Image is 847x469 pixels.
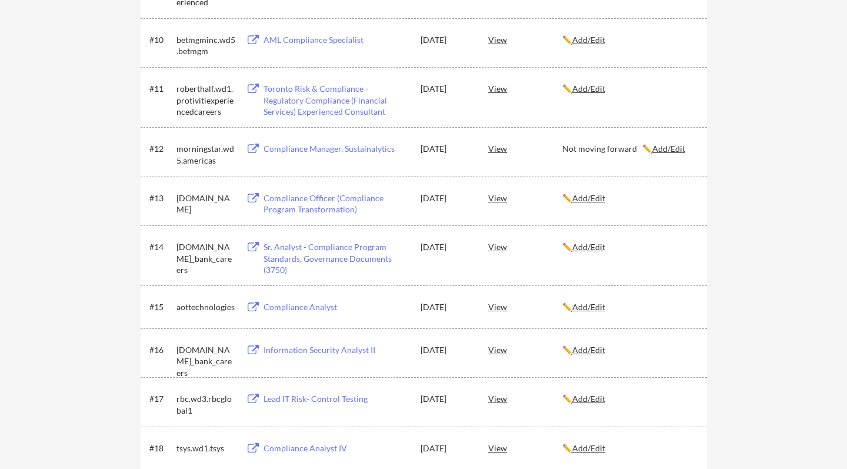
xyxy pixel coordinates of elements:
[421,393,472,405] div: [DATE]
[562,192,696,204] div: ✏️
[176,344,235,379] div: [DOMAIN_NAME]_bank_careers
[149,192,172,204] div: #13
[176,192,235,215] div: [DOMAIN_NAME]
[264,301,409,313] div: Compliance Analyst
[488,187,562,208] div: View
[562,344,696,356] div: ✏️
[149,301,172,313] div: #15
[562,443,696,454] div: ✏️
[149,344,172,356] div: #16
[149,143,172,155] div: #12
[488,78,562,99] div: View
[572,193,605,203] u: Add/Edit
[421,34,472,46] div: [DATE]
[264,443,409,454] div: Compliance Analyst IV
[264,241,409,276] div: Sr. Analyst - Compliance Program Standards, Governance Documents (3750)
[652,144,685,154] u: Add/Edit
[562,241,696,253] div: ✏️
[562,34,696,46] div: ✏️
[488,236,562,257] div: View
[176,443,235,454] div: tsys.wd1.tsys
[176,301,235,313] div: aottechnologies
[421,241,472,253] div: [DATE]
[488,138,562,159] div: View
[488,388,562,409] div: View
[264,83,409,118] div: Toronto Risk & Compliance - Regulatory Compliance (Financial Services) Experienced Consultant
[572,443,605,453] u: Add/Edit
[488,296,562,317] div: View
[149,443,172,454] div: #18
[421,192,472,204] div: [DATE]
[562,83,696,95] div: ✏️
[488,29,562,50] div: View
[149,83,172,95] div: #11
[572,394,605,404] u: Add/Edit
[264,192,409,215] div: Compliance Officer (Compliance Program Transformation)
[572,84,605,94] u: Add/Edit
[176,34,235,57] div: betmgminc.wd5.betmgm
[572,302,605,312] u: Add/Edit
[421,143,472,155] div: [DATE]
[562,301,696,313] div: ✏️
[264,344,409,356] div: Information Security Analyst II
[421,344,472,356] div: [DATE]
[264,143,409,155] div: Compliance Manager, Sustainalytics
[149,241,172,253] div: #14
[488,437,562,458] div: View
[176,83,235,118] div: roberthalf.wd1.protivitiexperiencedcareers
[562,143,696,155] div: Not moving forward ✏️
[421,83,472,95] div: [DATE]
[421,301,472,313] div: [DATE]
[176,393,235,416] div: rbc.wd3.rbcglobal1
[562,393,696,405] div: ✏️
[488,339,562,360] div: View
[176,241,235,276] div: [DOMAIN_NAME]_bank_careers
[572,242,605,252] u: Add/Edit
[572,35,605,45] u: Add/Edit
[264,393,409,405] div: Lead IT Risk- Control Testing
[176,143,235,166] div: morningstar.wd5.americas
[149,393,172,405] div: #17
[572,345,605,355] u: Add/Edit
[421,443,472,454] div: [DATE]
[264,34,409,46] div: AML Compliance Specialist
[149,34,172,46] div: #10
